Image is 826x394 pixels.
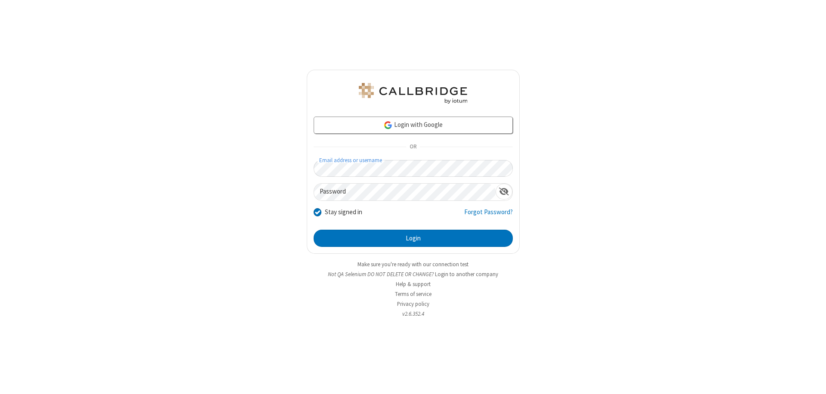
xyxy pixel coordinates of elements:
li: Not QA Selenium DO NOT DELETE OR CHANGE? [307,270,520,278]
img: QA Selenium DO NOT DELETE OR CHANGE [357,83,469,104]
li: v2.6.352.4 [307,310,520,318]
a: Terms of service [395,290,431,298]
a: Help & support [396,280,431,288]
span: OR [406,141,420,153]
a: Forgot Password? [464,207,513,224]
input: Email address or username [314,160,513,177]
input: Password [314,184,496,200]
button: Login [314,230,513,247]
a: Make sure you're ready with our connection test [358,261,468,268]
div: Show password [496,184,512,200]
img: google-icon.png [383,120,393,130]
label: Stay signed in [325,207,362,217]
a: Privacy policy [397,300,429,308]
button: Login to another company [435,270,498,278]
a: Login with Google [314,117,513,134]
iframe: Chat [804,372,820,388]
